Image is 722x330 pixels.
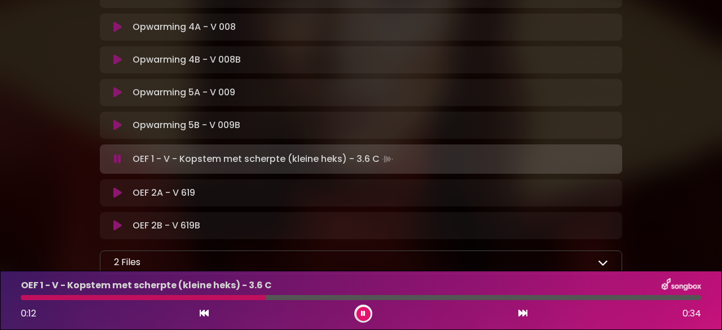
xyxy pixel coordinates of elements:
p: Opwarming 4B - V 008B [133,53,241,67]
span: 0:34 [683,307,701,320]
span: 0:12 [21,307,36,320]
p: OEF 2B - V 619B [133,219,200,232]
p: OEF 1 - V - Kopstem met scherpte (kleine heks) - 3.6 C [21,279,272,292]
p: OEF 1 - V - Kopstem met scherpte (kleine heks) - 3.6 C [133,151,395,167]
p: OEF 2A - V 619 [133,186,195,200]
img: songbox-logo-white.png [662,278,701,293]
p: 2 Files [114,256,140,269]
p: Opwarming 4A - V 008 [133,20,236,34]
img: waveform4.gif [380,151,395,167]
p: Opwarming 5B - V 009B [133,118,240,132]
p: Opwarming 5A - V 009 [133,86,235,99]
